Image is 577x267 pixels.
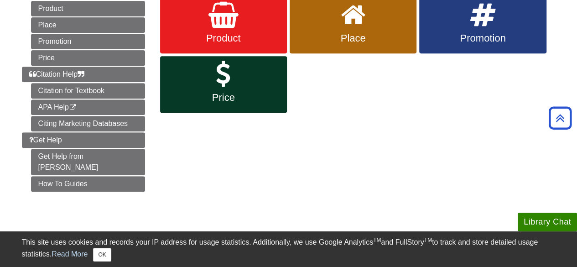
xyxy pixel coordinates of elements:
sup: TM [424,237,432,243]
span: Citation Help [29,70,85,78]
sup: TM [373,237,381,243]
i: This link opens in a new window [69,105,77,110]
a: Promotion [31,34,145,49]
button: Library Chat [518,213,577,231]
a: APA Help [31,99,145,115]
a: Citation for Textbook [31,83,145,99]
span: Price [167,92,280,104]
a: Get Help [22,132,145,148]
a: Price [31,50,145,66]
a: Read More [52,250,88,258]
span: Place [296,32,410,44]
a: Place [31,17,145,33]
a: How To Guides [31,176,145,192]
button: Close [93,248,111,262]
div: This site uses cookies and records your IP address for usage statistics. Additionally, we use Goo... [22,237,556,262]
a: Back to Top [546,112,575,124]
a: Citing Marketing Databases [31,116,145,131]
a: Citation Help [22,67,145,82]
a: Price [160,56,287,113]
span: Promotion [426,32,539,44]
a: Get Help from [PERSON_NAME] [31,149,145,175]
span: Get Help [29,136,62,144]
a: Product [31,1,145,16]
span: Product [167,32,280,44]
